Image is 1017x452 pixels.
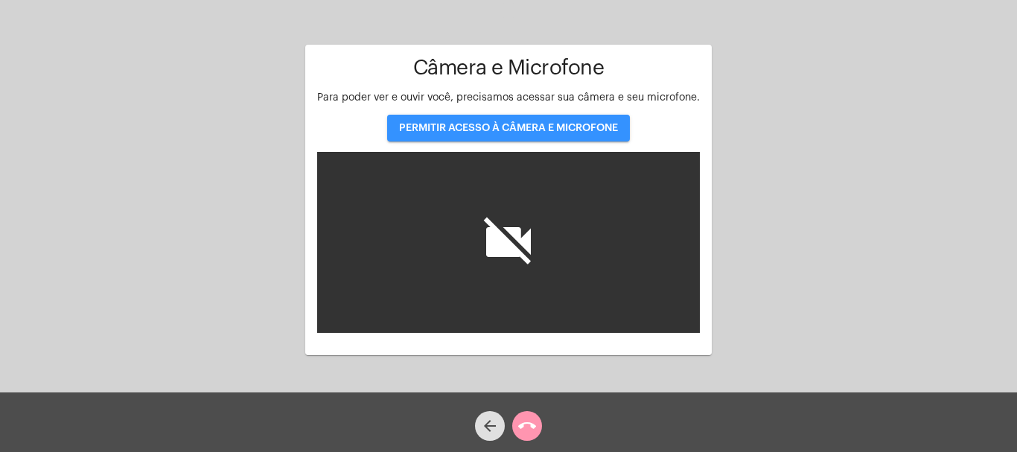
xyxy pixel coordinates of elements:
[479,212,538,272] i: videocam_off
[518,417,536,435] mat-icon: call_end
[481,417,499,435] mat-icon: arrow_back
[317,92,700,103] span: Para poder ver e ouvir você, precisamos acessar sua câmera e seu microfone.
[399,123,618,133] span: PERMITIR ACESSO À CÂMERA E MICROFONE
[387,115,630,141] button: PERMITIR ACESSO À CÂMERA E MICROFONE
[317,57,700,80] h1: Câmera e Microfone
